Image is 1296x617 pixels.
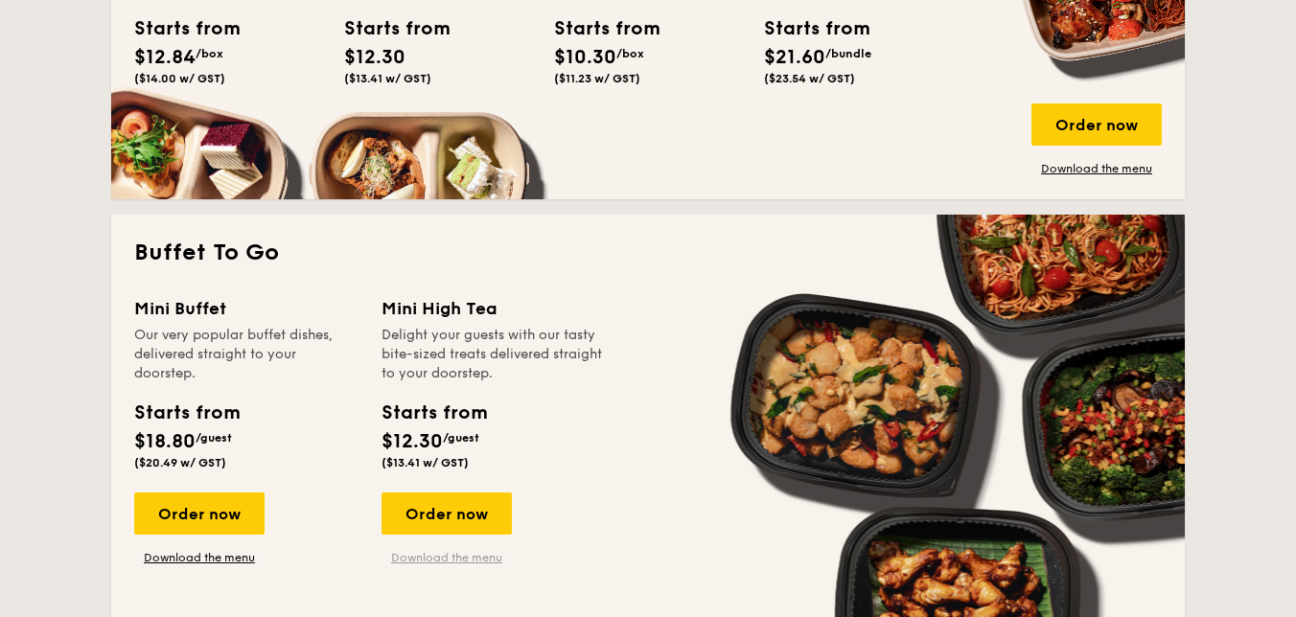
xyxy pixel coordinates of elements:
[134,430,196,453] span: $18.80
[1031,161,1162,176] a: Download the menu
[344,14,430,43] div: Starts from
[134,456,226,469] span: ($20.49 w/ GST)
[382,456,469,469] span: ($13.41 w/ GST)
[382,492,512,535] div: Order now
[443,431,479,445] span: /guest
[382,295,606,322] div: Mini High Tea
[134,14,220,43] div: Starts from
[764,14,850,43] div: Starts from
[134,295,359,322] div: Mini Buffet
[344,46,405,69] span: $12.30
[196,47,223,60] span: /box
[134,72,225,85] span: ($14.00 w/ GST)
[134,46,196,69] span: $12.84
[134,399,239,427] div: Starts from
[134,326,359,383] div: Our very popular buffet dishes, delivered straight to your doorstep.
[554,14,640,43] div: Starts from
[764,72,855,85] span: ($23.54 w/ GST)
[134,550,265,565] a: Download the menu
[1031,103,1162,146] div: Order now
[554,72,640,85] span: ($11.23 w/ GST)
[764,46,825,69] span: $21.60
[134,238,1162,268] h2: Buffet To Go
[382,326,606,383] div: Delight your guests with our tasty bite-sized treats delivered straight to your doorstep.
[382,430,443,453] span: $12.30
[196,431,232,445] span: /guest
[344,72,431,85] span: ($13.41 w/ GST)
[382,399,486,427] div: Starts from
[134,492,265,535] div: Order now
[554,46,616,69] span: $10.30
[382,550,512,565] a: Download the menu
[616,47,644,60] span: /box
[825,47,871,60] span: /bundle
